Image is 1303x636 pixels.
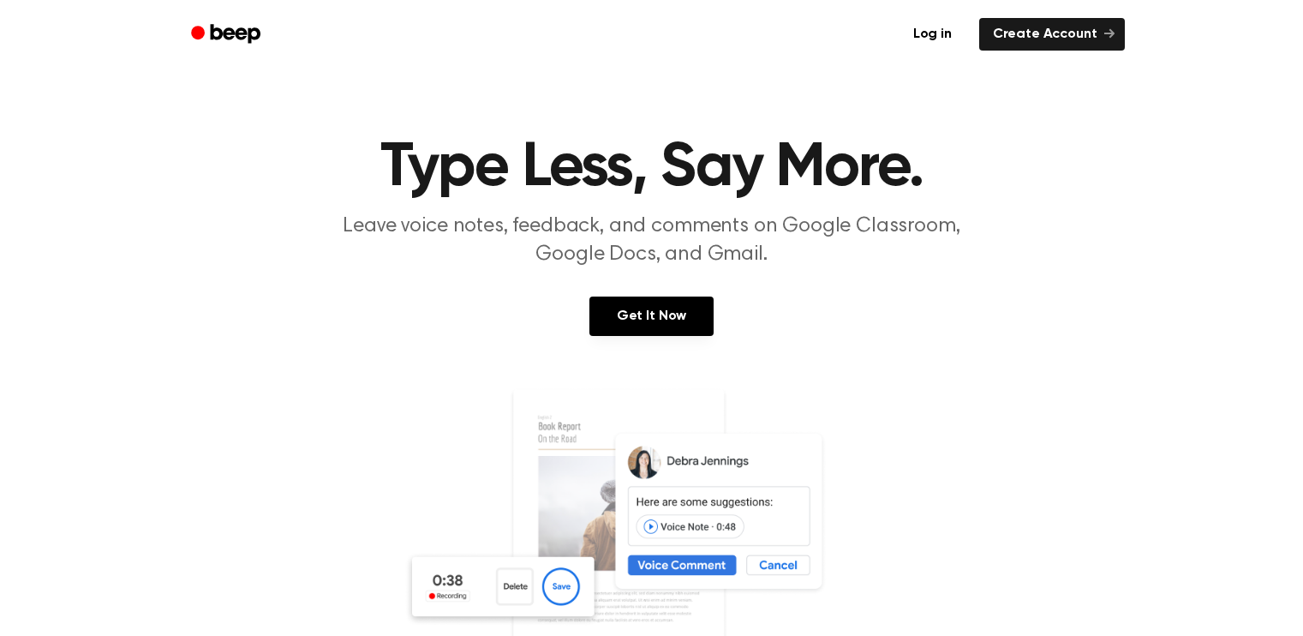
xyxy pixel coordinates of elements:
[179,18,276,51] a: Beep
[213,137,1091,199] h1: Type Less, Say More.
[979,18,1125,51] a: Create Account
[896,15,969,54] a: Log in
[589,297,714,336] a: Get It Now
[323,213,981,269] p: Leave voice notes, feedback, and comments on Google Classroom, Google Docs, and Gmail.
